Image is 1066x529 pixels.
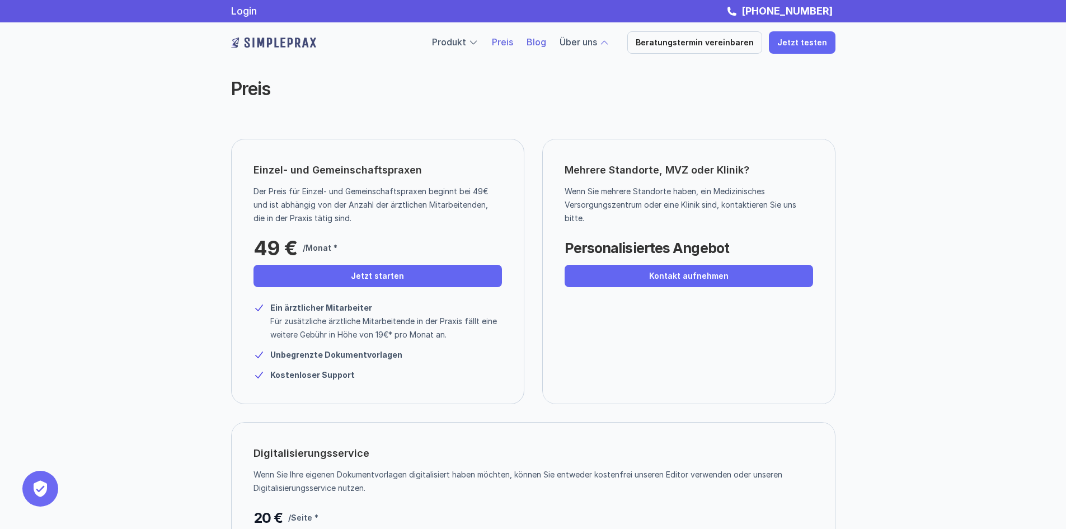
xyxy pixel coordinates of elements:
[560,36,597,48] a: Über uns
[253,185,494,225] p: Der Preis für Einzel- und Gemeinschaftspraxen beginnt bei 49€ und ist abhängig von der Anzahl der...
[565,185,805,225] p: Wenn Sie mehrere Standorte haben, ein Medizinisches Versorgungszentrum oder eine Klinik sind, kon...
[565,265,813,287] a: Kontakt aufnehmen
[270,303,372,312] strong: Ein ärztlicher Mitarbeiter
[253,265,502,287] a: Jetzt starten
[253,161,422,179] p: Einzel- und Gemeinschaftspraxen
[739,5,835,17] a: [PHONE_NUMBER]
[270,350,402,359] strong: Unbegrenzte Dokumentvorlagen
[253,468,805,495] p: Wenn Sie Ihre eigenen Dokumentvorlagen digitalisiert haben möchten, können Sie entweder kostenfre...
[253,444,369,462] p: Digitalisierungsservice
[565,161,813,179] p: Mehrere Standorte, MVZ oder Klinik?
[253,237,297,259] p: 49 €
[649,271,729,281] p: Kontakt aufnehmen
[231,78,651,100] h2: Preis
[741,5,833,17] strong: [PHONE_NUMBER]
[270,315,502,341] p: Für zusätzliche ärztliche Mitarbeitende in der Praxis fällt eine weitere Gebühr in Höhe von 19€* ...
[231,5,257,17] a: Login
[288,511,318,525] p: /Seite *
[565,237,729,259] p: Personalisiertes Angebot
[769,31,835,54] a: Jetzt testen
[636,38,754,48] p: Beratungstermin vereinbaren
[253,507,283,529] p: 20 €
[492,36,513,48] a: Preis
[627,31,762,54] a: Beratungstermin vereinbaren
[303,241,337,255] p: /Monat *
[270,370,355,380] strong: Kostenloser Support
[351,271,404,281] p: Jetzt starten
[527,36,546,48] a: Blog
[777,38,827,48] p: Jetzt testen
[432,36,466,48] a: Produkt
